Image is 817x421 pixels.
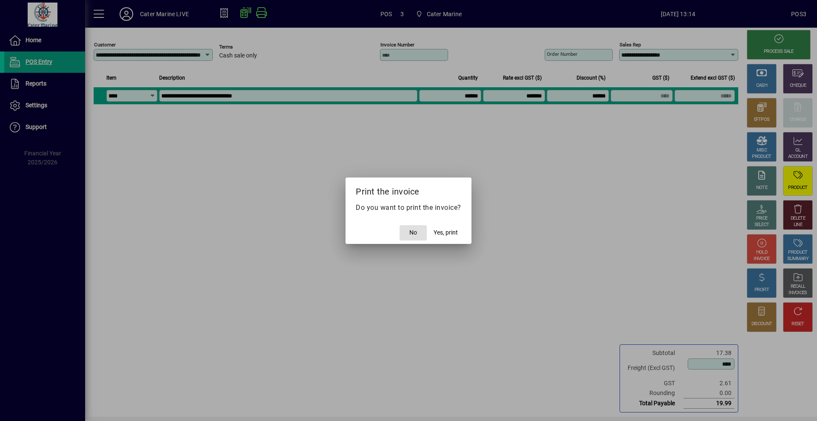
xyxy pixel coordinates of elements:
button: Yes, print [430,225,461,241]
span: No [409,228,417,237]
h2: Print the invoice [346,178,471,202]
p: Do you want to print the invoice? [356,203,461,213]
button: No [400,225,427,241]
span: Yes, print [434,228,458,237]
